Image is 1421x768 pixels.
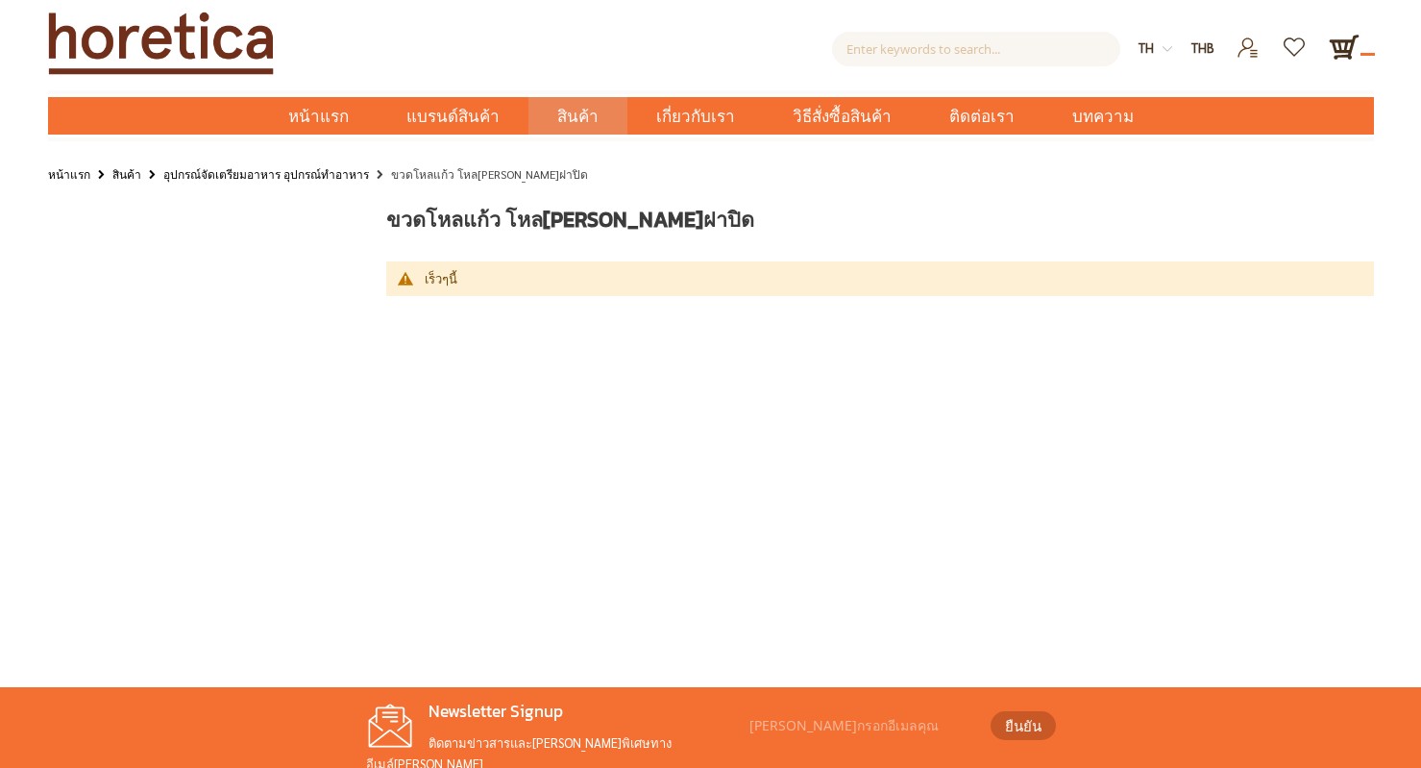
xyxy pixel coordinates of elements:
a: เกี่ยวกับเรา [627,97,764,135]
h4: Newsletter Signup [366,702,741,723]
a: หน้าแรก [48,163,90,185]
a: บทความ [1043,97,1163,135]
a: รายการโปรด [1272,32,1319,48]
span: เกี่ยวกับเรา [656,97,735,136]
a: ติดต่อเรา [920,97,1043,135]
div: เร็วๆนี้ [425,271,1355,286]
a: วิธีสั่งซื้อสินค้า [764,97,920,135]
button: ยืนยัน [991,711,1056,740]
span: หน้าแรก [288,104,349,129]
img: Horetica.com [48,12,274,75]
span: ขวดโหลแก้ว โหล[PERSON_NAME]ฝาปิด [386,204,754,235]
a: หน้าแรก [259,97,378,135]
a: สินค้า [528,97,627,135]
strong: ขวดโหลแก้ว โหล[PERSON_NAME]ฝาปิด [391,166,588,182]
a: แบรนด์สินค้า [378,97,528,135]
span: THB [1191,39,1214,56]
span: วิธีสั่งซื้อสินค้า [793,97,892,136]
span: บทความ [1072,97,1134,136]
span: สินค้า [557,97,599,136]
span: ยืนยัน [1005,715,1041,737]
span: th [1139,39,1154,56]
a: สินค้า [112,163,141,185]
a: อุปกรณ์จัดเตรียมอาหาร อุปกรณ์ทำอาหาร [163,163,369,185]
span: แบรนด์สินค้า [406,97,500,136]
a: เข้าสู่ระบบ [1225,32,1272,48]
span: ติดต่อเรา [949,97,1015,136]
img: dropdown-icon.svg [1163,44,1172,54]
